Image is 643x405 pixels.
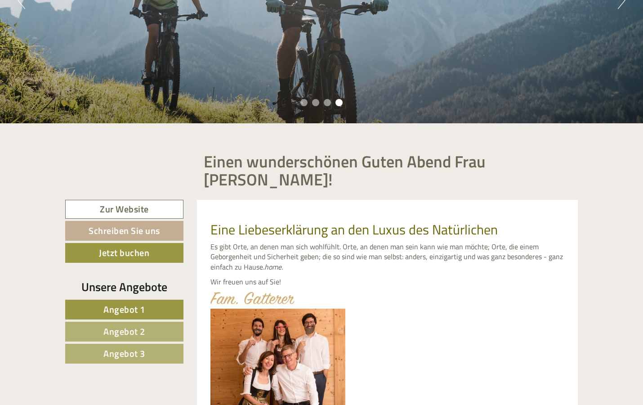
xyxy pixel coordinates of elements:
[210,219,498,240] span: Eine Liebeserklärung an den Luxus des Natürlichen
[103,324,145,338] span: Angebot 2
[65,279,183,295] div: Unsere Angebote
[204,153,572,188] h1: Einen wunderschönen Guten Abend Frau [PERSON_NAME]!
[65,243,183,263] a: Jetzt buchen
[210,292,295,304] img: image
[103,346,145,360] span: Angebot 3
[65,221,183,241] a: Schreiben Sie uns
[210,242,565,273] p: Es gibt Orte, an denen man sich wohlfühlt. Orte, an denen man sein kann wie man möchte; Orte, die...
[103,302,145,316] span: Angebot 1
[65,200,183,219] a: Zur Website
[264,261,283,272] em: home.
[210,277,565,287] p: Wir freuen uns auf Sie!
